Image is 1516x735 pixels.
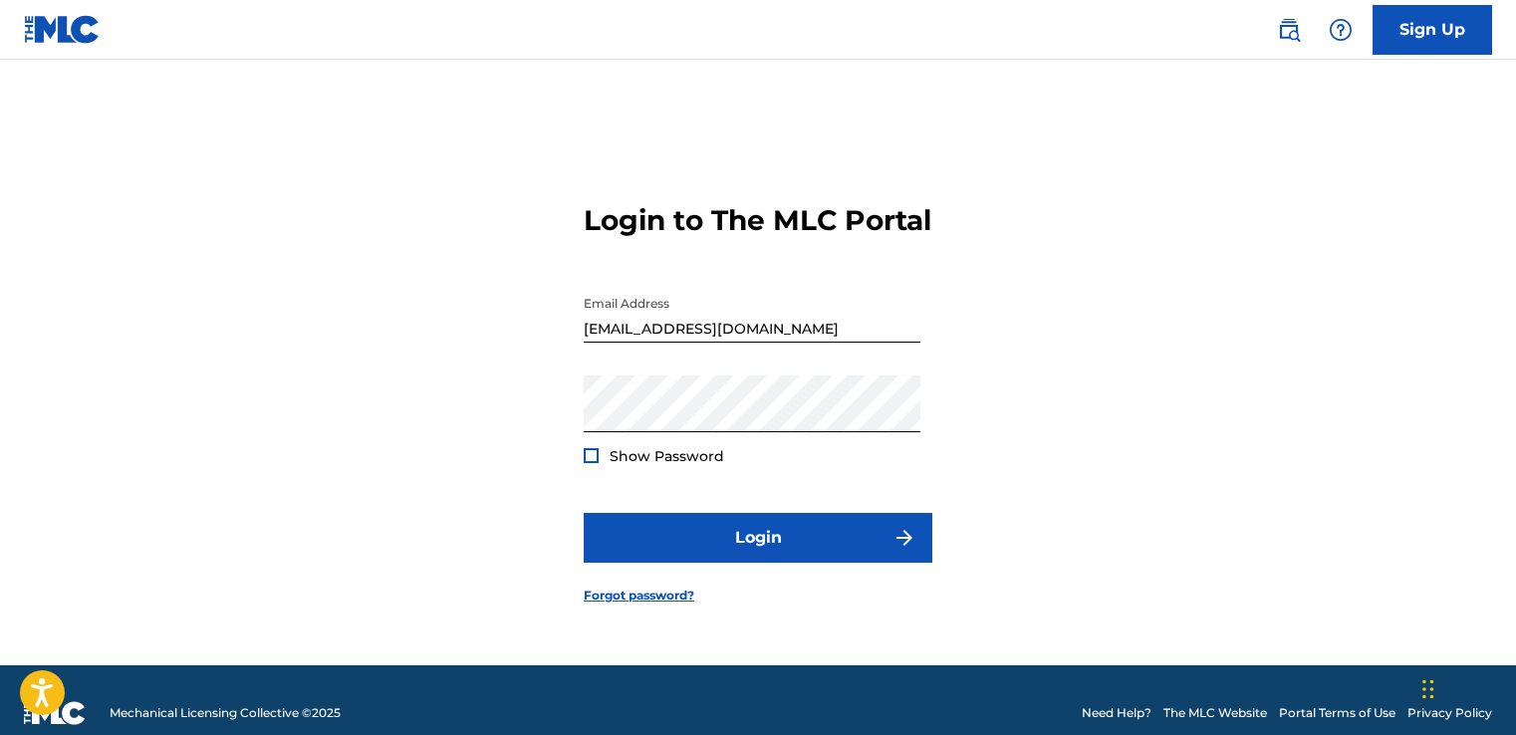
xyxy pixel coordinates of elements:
img: f7272a7cc735f4ea7f67.svg [892,526,916,550]
img: search [1277,18,1301,42]
img: MLC Logo [24,15,101,44]
div: Help [1321,10,1361,50]
a: Portal Terms of Use [1279,704,1395,722]
span: Show Password [610,447,724,465]
iframe: Chat Widget [1416,639,1516,735]
a: Forgot password? [584,587,694,605]
h3: Login to The MLC Portal [584,203,931,238]
a: The MLC Website [1163,704,1267,722]
a: Privacy Policy [1407,704,1492,722]
img: logo [24,701,86,725]
a: Need Help? [1082,704,1151,722]
a: Public Search [1269,10,1309,50]
span: Mechanical Licensing Collective © 2025 [110,704,341,722]
img: help [1329,18,1353,42]
button: Login [584,513,932,563]
div: Drag [1422,659,1434,719]
a: Sign Up [1373,5,1492,55]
